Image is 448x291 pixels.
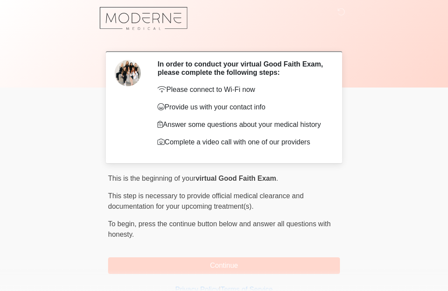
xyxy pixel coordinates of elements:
img: Moderne Medical Aesthetics Logo [99,7,188,31]
h1: ‎ ‎ ‎ [101,32,346,48]
p: Complete a video call with one of our providers [157,137,327,147]
img: Agent Avatar [115,60,141,86]
span: This is the beginning of your [108,175,196,182]
span: This step is necessary to provide official medical clearance and documentation for your upcoming ... [108,192,304,210]
span: . [276,175,278,182]
strong: virtual Good Faith Exam [196,175,276,182]
h2: In order to conduct your virtual Good Faith Exam, please complete the following steps: [157,60,327,77]
p: Provide us with your contact info [157,102,327,112]
p: Please connect to Wi-Fi now [157,84,327,95]
span: To begin, [108,220,138,228]
button: Continue [108,257,340,274]
p: Answer some questions about your medical history [157,119,327,130]
span: press the continue button below and answer all questions with honesty. [108,220,331,238]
